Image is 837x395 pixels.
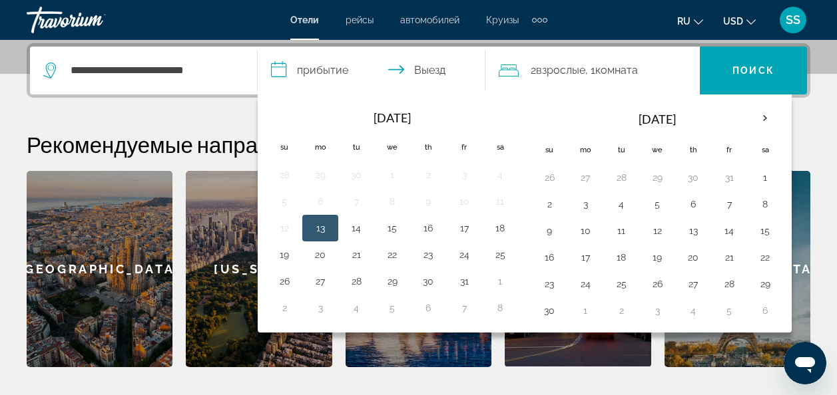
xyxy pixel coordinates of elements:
th: [DATE] [302,103,482,132]
button: Day 25 [489,245,511,264]
span: Взрослые [536,64,585,76]
a: Barcelona[GEOGRAPHIC_DATA] [27,171,172,367]
button: Day 15 [754,221,776,240]
button: Day 23 [539,275,560,293]
button: Day 1 [754,168,776,187]
button: User Menu [776,6,810,34]
button: Day 15 [382,219,403,237]
span: автомобилей [400,15,459,25]
button: Day 26 [539,168,560,187]
button: Day 24 [453,245,475,264]
button: Day 13 [683,221,704,240]
button: Day 19 [274,245,295,264]
table: Right calendar grid [531,103,783,324]
button: Day 5 [274,192,295,211]
button: Day 9 [418,192,439,211]
button: Day 30 [539,301,560,320]
button: Day 31 [718,168,740,187]
button: Day 6 [683,195,704,213]
button: Day 28 [346,272,367,291]
button: Day 29 [647,168,668,187]
button: Travelers: 2 adults, 0 children [485,47,700,94]
button: Day 1 [382,166,403,184]
button: Day 16 [539,248,560,267]
button: Day 13 [310,219,331,237]
button: Day 27 [575,168,596,187]
button: Day 18 [489,219,511,237]
button: Next month [747,103,783,134]
div: Search widget [30,47,807,94]
button: Day 22 [382,245,403,264]
span: SS [786,13,800,27]
button: Day 10 [453,192,475,211]
button: Day 27 [310,272,331,291]
button: Day 16 [418,219,439,237]
a: New York[US_STATE] [186,171,332,367]
button: Day 12 [647,221,668,240]
button: Day 17 [453,219,475,237]
table: Left calendar grid [266,103,518,321]
button: Day 8 [754,195,776,213]
button: Day 9 [539,221,560,240]
button: Day 3 [453,166,475,184]
button: Day 4 [346,299,367,317]
button: Day 20 [683,248,704,267]
h2: Рекомендуемые направления [27,131,810,158]
button: Day 8 [382,192,403,211]
button: Day 26 [274,272,295,291]
button: Day 30 [683,168,704,187]
div: [GEOGRAPHIC_DATA] [27,171,172,367]
button: Day 21 [718,248,740,267]
button: Day 18 [611,248,632,267]
button: Day 17 [575,248,596,267]
a: Отели [290,15,319,25]
button: Day 30 [346,166,367,184]
span: 2 [531,61,585,80]
button: Day 20 [310,245,331,264]
button: Day 7 [346,192,367,211]
button: Day 2 [274,299,295,317]
button: Day 10 [575,221,596,240]
button: Day 1 [575,301,596,320]
button: Day 31 [453,272,475,291]
button: Day 6 [418,299,439,317]
button: Day 14 [718,221,740,240]
button: Day 2 [539,195,560,213]
a: Круизы [486,15,519,25]
button: Search [700,47,807,94]
button: Day 4 [683,301,704,320]
iframe: Button to launch messaging window [784,342,826,384]
button: Day 1 [489,272,511,291]
button: Extra navigation items [532,9,547,31]
button: Day 24 [575,275,596,293]
button: Day 5 [382,299,403,317]
button: Day 21 [346,245,367,264]
button: Day 3 [310,299,331,317]
span: Поиск [732,65,774,76]
button: Day 11 [489,192,511,211]
button: Day 29 [310,166,331,184]
a: Travorium [27,3,160,37]
button: Day 28 [274,166,295,184]
button: Day 26 [647,275,668,293]
button: Day 29 [382,272,403,291]
button: Day 28 [718,275,740,293]
button: Change currency [723,11,756,31]
span: Комната [595,64,638,76]
th: [DATE] [567,103,747,135]
button: Day 27 [683,275,704,293]
button: Day 6 [310,192,331,211]
button: Day 29 [754,275,776,293]
button: Day 8 [489,299,511,317]
button: Day 2 [611,301,632,320]
button: Day 6 [754,301,776,320]
button: Day 5 [647,195,668,213]
div: [US_STATE] [186,171,332,367]
button: Day 5 [718,301,740,320]
span: рейсы [346,15,374,25]
span: , 1 [585,61,638,80]
button: Day 12 [274,219,295,237]
button: Change language [677,11,703,31]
